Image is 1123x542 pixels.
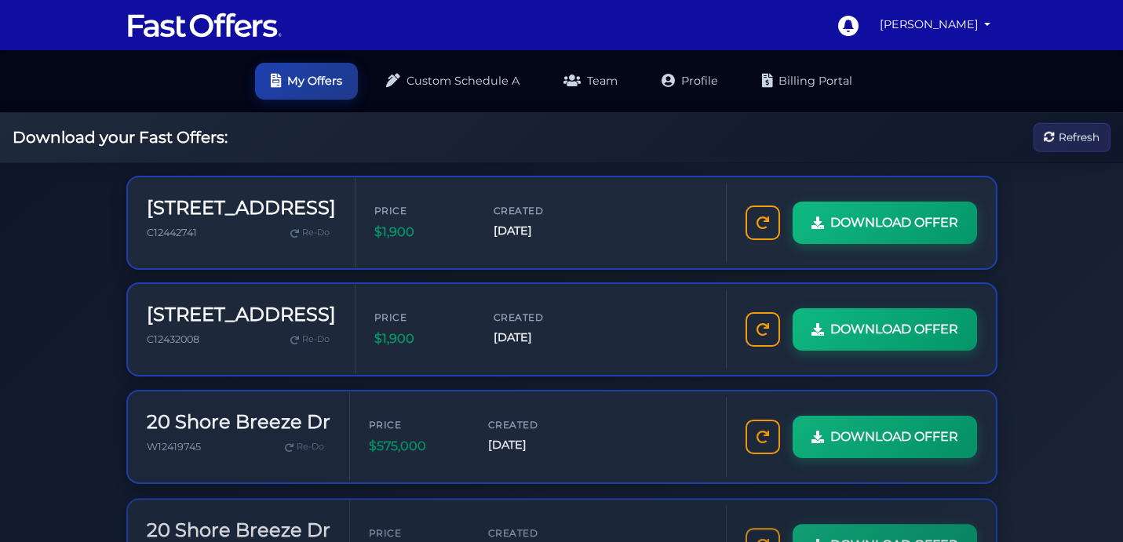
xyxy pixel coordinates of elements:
span: [DATE] [494,222,588,240]
span: Created [494,203,588,218]
h2: Download your Fast Offers: [13,128,228,147]
span: Price [374,310,469,325]
span: $1,900 [374,222,469,242]
span: C12432008 [147,333,199,345]
span: Refresh [1059,129,1099,146]
a: My Offers [255,63,358,100]
span: DOWNLOAD OFFER [830,213,958,233]
span: Re-Do [302,333,330,347]
span: [DATE] [488,435,582,453]
h3: [STREET_ADDRESS] [147,197,336,220]
span: Re-Do [302,226,330,240]
h3: 20 Shore Breeze Dr [147,517,330,540]
a: Re-Do [279,436,330,457]
h3: [STREET_ADDRESS] [147,304,336,326]
a: DOWNLOAD OFFER [793,415,977,457]
a: Profile [646,63,734,100]
a: Re-Do [284,223,336,243]
a: Billing Portal [746,63,868,100]
span: $575,000 [369,435,463,456]
span: DOWNLOAD OFFER [830,426,958,446]
a: DOWNLOAD OFFER [793,308,977,351]
a: Custom Schedule A [370,63,535,100]
h3: 20 Shore Breeze Dr [147,410,330,433]
span: Price [369,417,463,431]
span: Created [488,417,582,431]
a: [PERSON_NAME] [873,9,997,40]
button: Refresh [1034,123,1110,152]
span: Created [488,523,582,538]
span: Price [374,203,469,218]
span: Price [369,523,463,538]
a: DOWNLOAD OFFER [793,202,977,244]
span: DOWNLOAD OFFER [830,319,958,340]
span: $1,900 [374,329,469,349]
span: [DATE] [494,329,588,347]
iframe: Customerly Messenger Launcher [1063,481,1110,528]
a: Re-Do [284,329,336,350]
a: Team [548,63,633,100]
span: C12442741 [147,227,197,238]
span: W12419745 [147,440,201,452]
span: Created [494,310,588,325]
span: Re-Do [297,439,324,453]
